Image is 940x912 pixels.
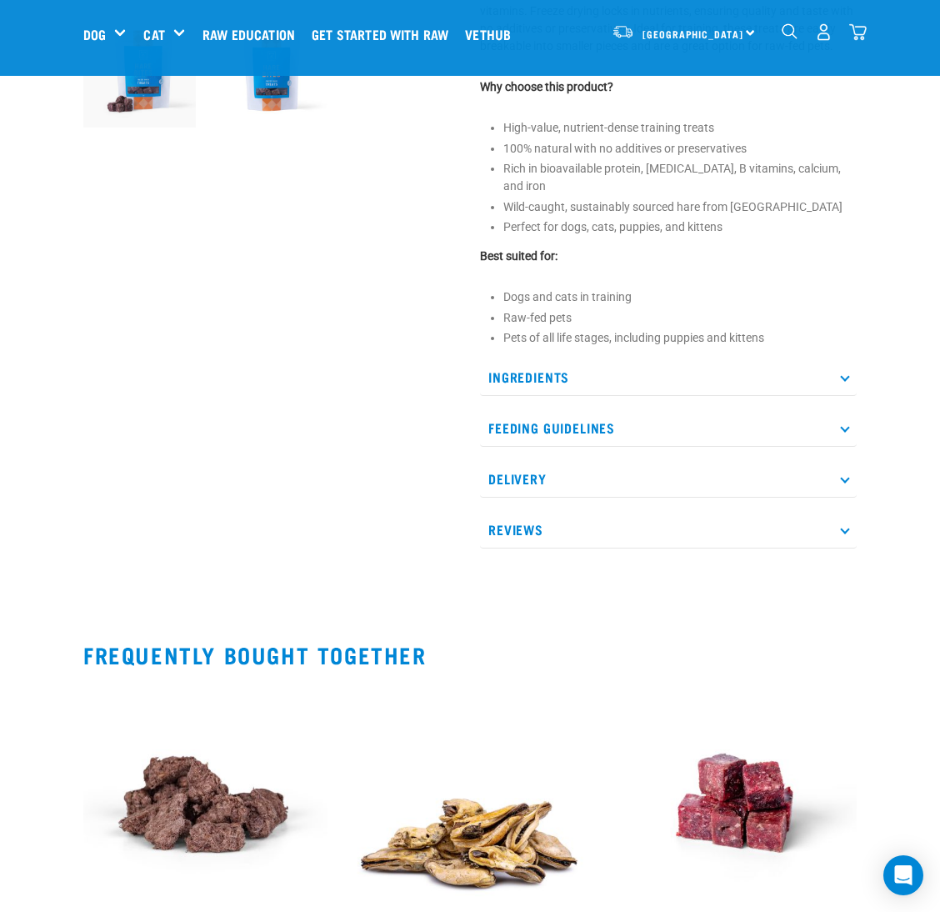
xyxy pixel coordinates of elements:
div: Open Intercom Messenger [883,855,923,895]
p: Ingredients [480,358,857,396]
img: home-icon-1@2x.png [782,23,797,39]
li: Wild-caught, sustainably sourced hare from [GEOGRAPHIC_DATA] [503,198,857,216]
strong: Why choose this product? [480,80,613,93]
p: Reviews [480,511,857,549]
a: Raw Education [198,1,307,68]
strong: Best suited for: [480,249,557,263]
p: Delivery [480,460,857,498]
img: home-icon@2x.png [849,23,867,41]
img: user.png [815,23,832,41]
a: Get started with Raw [307,1,461,68]
li: Raw-fed pets [503,309,857,327]
li: Rich in bioavailable protein, [MEDICAL_DATA], B vitamins, calcium, and iron [503,160,857,195]
li: Pets of all life stages, including puppies and kittens [503,329,857,347]
li: High-value, nutrient-dense training treats [503,119,857,137]
a: Cat [143,24,164,44]
a: Dog [83,24,106,44]
p: Feeding Guidelines [480,409,857,447]
li: 100% natural with no additives or preservatives [503,140,857,158]
a: Vethub [461,1,523,68]
img: van-moving.png [612,24,634,39]
span: [GEOGRAPHIC_DATA] [642,31,743,37]
li: Dogs and cats in training [503,288,857,306]
li: Perfect for dogs, cats, puppies, and kittens [503,218,857,236]
h2: Frequently bought together [83,642,857,668]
